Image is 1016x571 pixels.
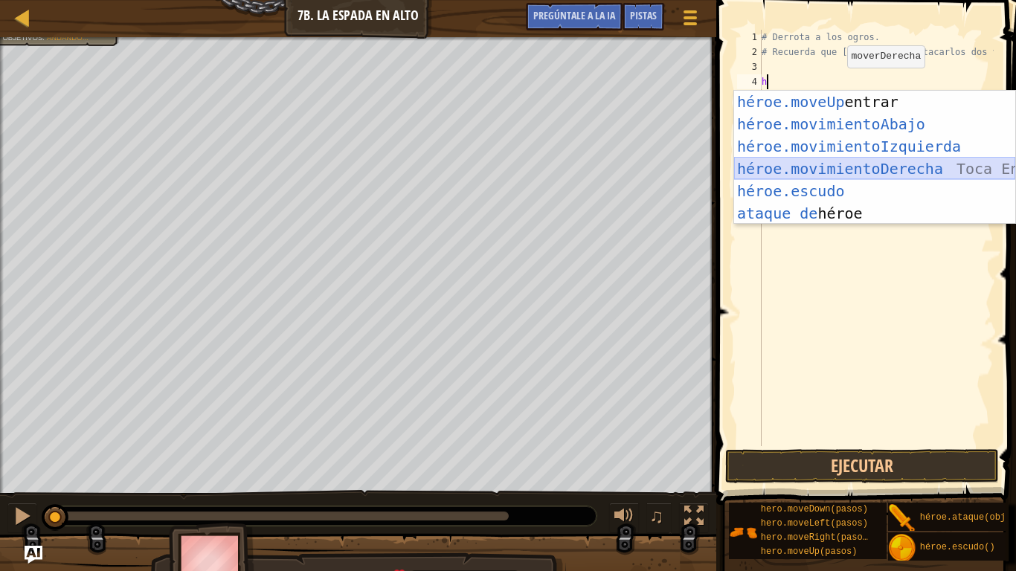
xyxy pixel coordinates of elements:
[751,47,756,57] font: 2
[679,503,709,533] button: Cambia a pantalla completa.
[7,503,37,533] button: Ctrl + P: Pausa
[526,3,623,30] button: Pregúntale a la IA
[761,518,868,529] font: hero.moveLeft(pasos)
[672,3,709,38] button: Mostrar menú de juego
[609,503,639,533] button: Ajustar el volúmen
[646,503,672,533] button: ♫
[761,546,858,557] font: hero.moveUp(pasos)
[751,77,756,87] font: 4
[649,505,664,527] font: ♫
[630,8,657,22] font: Pistas
[2,34,42,42] font: Objetivos
[852,51,922,62] code: moverDerecha
[47,34,89,42] font: Andando...
[25,546,42,564] button: Pregúntale a la IA
[888,534,916,562] img: portrait.png
[761,504,868,514] font: hero.moveDown(pasos)
[42,34,45,42] font: :
[729,518,757,546] img: portrait.png
[920,542,995,552] font: héroe.escudo()
[761,532,873,543] font: hero.moveRight(pasos)
[751,62,756,72] font: 3
[533,8,615,22] font: Pregúntale a la IA
[888,504,916,532] img: portrait.png
[725,449,999,483] button: Ejecutar
[751,32,756,42] font: 1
